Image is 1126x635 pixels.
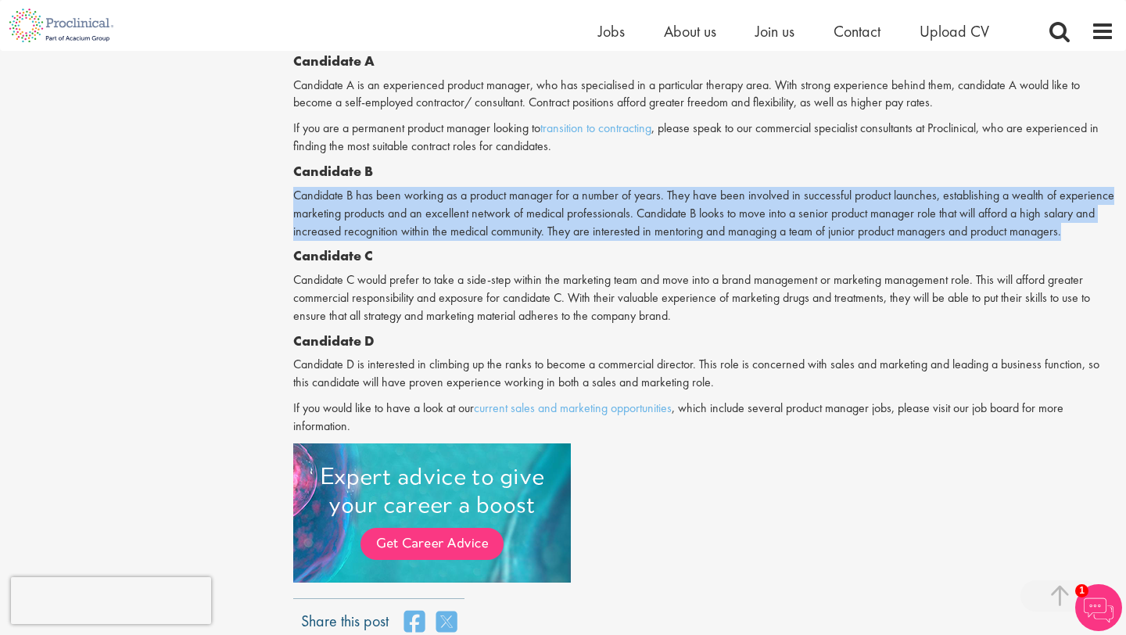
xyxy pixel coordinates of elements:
[293,77,1114,113] p: Candidate A is an experienced product manager, who has specialised in a particular therapy area. ...
[664,21,716,41] a: About us
[920,21,989,41] a: Upload CV
[834,21,880,41] a: Contact
[293,246,373,264] b: Candidate C
[436,610,457,633] a: share on twitter
[293,120,1114,156] p: If you are a permanent product manager looking to , please speak to our commercial specialist con...
[293,443,571,583] img: New Call-to-action
[404,610,425,633] a: share on facebook
[293,52,375,70] b: Candidate A
[301,610,389,621] label: Share this post
[293,332,375,350] b: Candidate D
[293,271,1114,325] p: Candidate C would prefer to take a side-step within the marketing team and move into a brand mana...
[755,21,794,41] a: Join us
[11,577,211,624] iframe: reCAPTCHA
[293,187,1114,241] p: Candidate B has been working as a product manager for a number of years. They have been involved ...
[293,356,1114,392] p: Candidate D is interested in climbing up the ranks to become a commercial director. This role is ...
[598,21,625,41] a: Jobs
[293,162,373,180] b: Candidate B
[293,400,1114,436] p: If you would like to have a look at our , which include several product manager jobs, please visi...
[1075,584,1122,631] img: Chatbot
[540,120,651,136] a: transition to contracting
[1075,584,1088,597] span: 1
[474,400,672,416] a: current sales and marketing opportunities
